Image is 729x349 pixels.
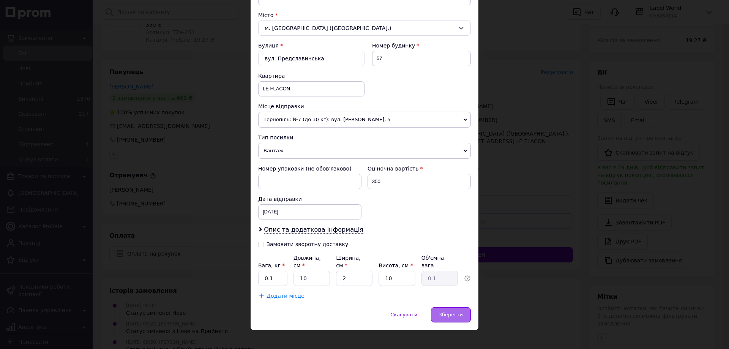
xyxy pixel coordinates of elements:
div: Оціночна вартість [368,165,471,172]
span: Вантаж [258,143,471,159]
div: Дата відправки [258,195,361,203]
div: Номер упаковки (не обов'язково) [258,165,361,172]
span: Зберегти [439,312,463,317]
span: Тернопіль: №7 (до 30 кг): вул. [PERSON_NAME], 5 [258,112,471,128]
div: Місто [258,11,471,19]
span: Номер будинку [372,43,415,49]
label: Висота, см [379,262,413,268]
div: Об'ємна вага [421,254,458,269]
span: Квартира [258,73,285,79]
div: Замовити зворотну доставку [267,241,348,248]
span: Додати місце [267,293,305,299]
label: Вулиця [258,43,279,49]
span: Скасувати [390,312,417,317]
span: Місце відправки [258,103,304,109]
label: Вага, кг [258,262,285,268]
div: м. [GEOGRAPHIC_DATA] ([GEOGRAPHIC_DATA].) [258,21,471,36]
span: Опис та додаткова інформація [264,226,363,234]
span: Тип посилки [258,134,293,141]
label: Довжина, см [293,255,321,268]
label: Ширина, см [336,255,360,268]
